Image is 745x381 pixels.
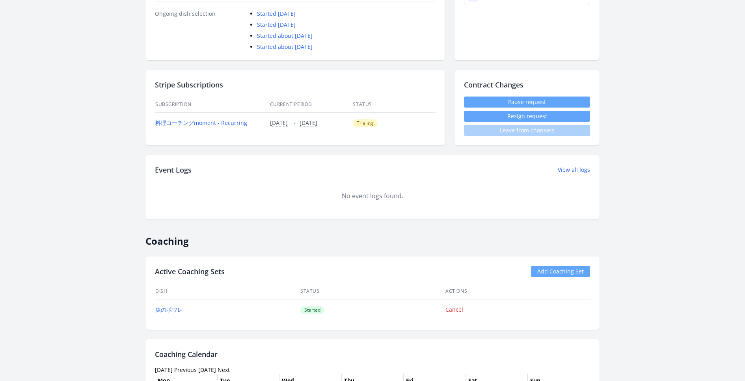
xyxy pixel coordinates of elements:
button: Resign request [464,111,590,122]
span: Trialing [353,119,377,127]
div: No event logs found. [155,191,590,201]
th: Current Period [270,97,353,113]
a: Next [218,366,230,374]
a: [DATE] [198,366,216,374]
h2: Event Logs [155,164,192,175]
a: Started about [DATE] [257,43,313,50]
th: Status [352,97,436,113]
a: Pause request [464,97,590,108]
h2: Active Coaching Sets [155,266,225,277]
a: View all logs [558,166,590,174]
button: [DATE] [300,119,317,127]
h2: Stripe Subscriptions [155,79,436,90]
th: Subscription [155,97,270,113]
a: Started [DATE] [257,10,296,17]
a: Add Coaching Set [531,266,590,277]
span: Leave from channels [464,125,590,136]
h2: Contract Changes [464,79,590,90]
a: 料理コーチングmoment - Recurring [155,119,247,126]
span: → [291,119,296,126]
h2: Coaching [145,229,600,247]
th: Status [300,283,445,299]
th: Dish [155,283,300,299]
a: Started about [DATE] [257,32,313,39]
time: [DATE] [155,366,173,374]
a: Started [DATE] [257,21,296,28]
th: Actions [445,283,590,299]
dt: Ongoing dish selection [155,10,244,51]
button: [DATE] [270,119,288,127]
a: Cancel [445,306,463,313]
a: 魚のポワレ [155,306,183,313]
a: Previous [174,366,197,374]
h2: Coaching Calendar [155,349,590,360]
span: Started [300,306,324,314]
